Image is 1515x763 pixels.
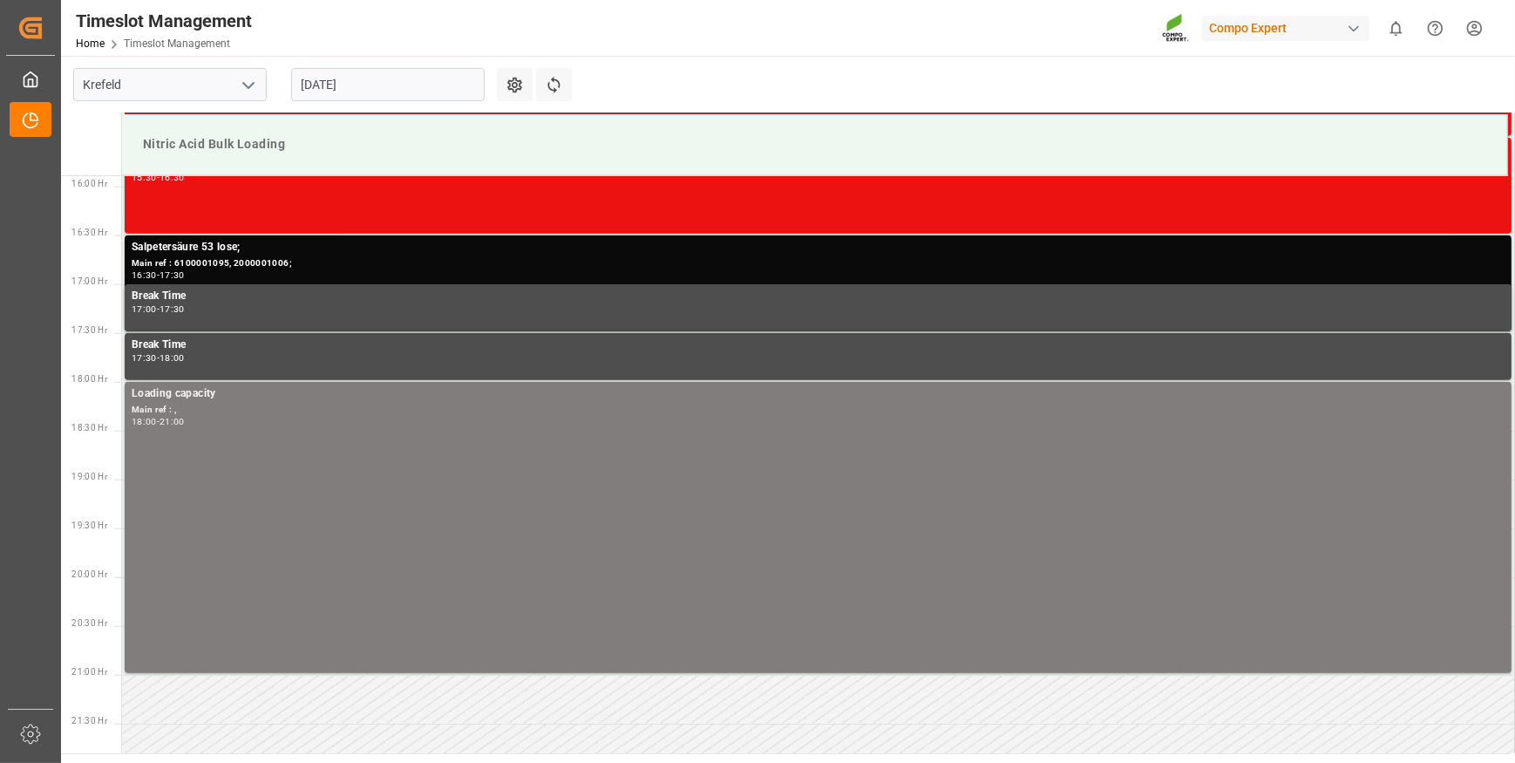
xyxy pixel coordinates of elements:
input: Type to search/select [73,68,267,101]
img: Screenshot%202023-09-29%20at%2010.02.21.png_1712312052.png [1162,13,1190,44]
span: 17:00 Hr [71,276,107,286]
button: Compo Expert [1202,11,1376,44]
div: - [157,174,160,181]
div: Nitric Acid Bulk Loading [136,128,1493,160]
div: - [157,354,160,362]
div: Break Time [132,288,1505,305]
div: 17:30 [160,305,185,313]
span: 18:30 Hr [71,423,107,433]
div: 17:30 [160,271,185,279]
div: Compo Expert [1202,16,1369,41]
div: 21:00 [160,418,185,426]
div: 16:30 [132,271,157,279]
div: Loading capacity [132,385,1505,403]
div: Main ref : 6100001095, 2000001006; [132,256,1505,271]
div: Main ref : , [132,403,1505,418]
div: - [157,418,160,426]
div: Timeslot Management [76,8,252,34]
span: 19:30 Hr [71,521,107,530]
div: 18:00 [160,354,185,362]
button: Help Center [1416,9,1455,48]
button: open menu [234,72,261,99]
span: 16:00 Hr [71,179,107,188]
span: 16:30 Hr [71,228,107,237]
div: 17:00 [132,305,157,313]
div: 16:30 [160,174,185,181]
span: 21:30 Hr [71,716,107,726]
span: 21:00 Hr [71,667,107,677]
div: - [157,271,160,279]
button: show 0 new notifications [1376,9,1416,48]
div: 15:30 [132,174,157,181]
input: DD.MM.YYYY [291,68,485,101]
div: 18:00 [132,418,157,426]
span: 19:00 Hr [71,472,107,481]
a: Home [76,37,105,50]
span: 18:00 Hr [71,374,107,384]
span: 20:30 Hr [71,618,107,628]
div: Break Time [132,337,1505,354]
div: Salpetersäure 53 lose; [132,239,1505,256]
div: - [157,305,160,313]
span: 17:30 Hr [71,325,107,335]
span: 20:00 Hr [71,569,107,579]
div: 17:30 [132,354,157,362]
